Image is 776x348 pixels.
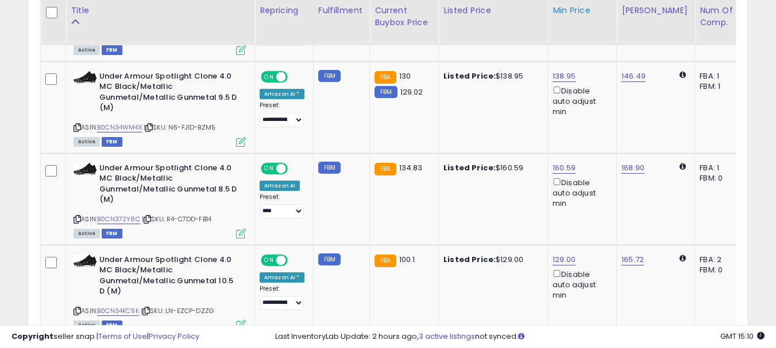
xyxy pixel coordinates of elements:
[399,162,423,173] span: 134.83
[419,331,475,342] a: 3 active listings
[99,71,239,116] b: Under Armour Spotlight Clone 4.0 MC Black/Metallic Gunmetal/Metallic Gunmetal 9.5 D (M)
[74,229,100,238] span: All listings currently available for purchase on Amazon
[260,181,300,191] div: Amazon AI
[553,254,576,265] a: 129.00
[621,162,644,174] a: 168.90
[700,163,738,173] div: FBA: 1
[262,255,276,265] span: ON
[99,163,239,208] b: Under Armour Spotlight Clone 4.0 MC Black/Metallic Gunmetal/Metallic Gunmetal 8.5 D (M)
[71,5,250,17] div: Title
[149,331,199,342] a: Privacy Policy
[443,71,496,81] b: Listed Price:
[720,331,765,342] span: 2025-08-16 15:10 GMT
[553,268,608,301] div: Disable auto adjust min
[400,87,423,97] span: 129.02
[74,163,246,237] div: ASIN:
[74,163,96,175] img: 31KPYRjBl3L._SL40_.jpg
[286,255,304,265] span: OFF
[399,254,415,265] span: 100.1
[260,193,304,219] div: Preset:
[375,71,396,84] small: FBA
[700,5,742,29] div: Num of Comp.
[141,306,214,315] span: | SKU: LN-EZCP-DZZG
[97,214,140,224] a: B0CN372Y8C
[700,71,738,81] div: FBA: 1
[318,70,341,82] small: FBM
[700,173,738,183] div: FBM: 0
[700,255,738,265] div: FBA: 2
[399,71,411,81] span: 130
[375,86,397,98] small: FBM
[102,137,122,147] span: FBM
[260,89,304,99] div: Amazon AI *
[142,214,211,224] span: | SKU: R4-C7DD-FB14
[74,71,246,146] div: ASIN:
[97,306,139,316] a: B0CN34KC9K
[99,255,239,300] b: Under Armour Spotlight Clone 4.0 MC Black/Metallic Gunmetal/Metallic Gunmetal 10.5 D (M)
[97,123,142,132] a: B0CN34WM4X
[74,71,96,83] img: 31KPYRjBl3L._SL40_.jpg
[318,5,365,17] div: Fulfillment
[443,255,539,265] div: $129.00
[375,163,396,175] small: FBA
[700,265,738,275] div: FBM: 0
[11,331,53,342] strong: Copyright
[262,163,276,173] span: ON
[260,101,304,127] div: Preset:
[74,45,100,55] span: All listings currently available for purchase on Amazon
[553,176,608,209] div: Disable auto adjust min
[443,162,496,173] b: Listed Price:
[443,254,496,265] b: Listed Price:
[275,331,765,342] div: Last InventoryLab Update: 2 hours ago, not synced.
[621,71,646,82] a: 146.49
[553,71,576,82] a: 138.95
[700,81,738,92] div: FBM: 1
[262,72,276,81] span: ON
[443,163,539,173] div: $160.59
[102,229,122,238] span: FBM
[144,123,215,132] span: | SKU: N6-FJ1D-BZM5
[260,272,304,283] div: Amazon AI *
[11,331,199,342] div: seller snap | |
[443,71,539,81] div: $138.95
[375,5,434,29] div: Current Buybox Price
[286,72,304,81] span: OFF
[74,137,100,147] span: All listings currently available for purchase on Amazon
[260,5,308,17] div: Repricing
[286,163,304,173] span: OFF
[318,162,341,174] small: FBM
[621,5,690,17] div: [PERSON_NAME]
[102,45,122,55] span: FBM
[74,255,96,267] img: 31KPYRjBl3L._SL40_.jpg
[553,84,608,118] div: Disable auto adjust min
[98,331,147,342] a: Terms of Use
[375,255,396,267] small: FBA
[443,5,543,17] div: Listed Price
[553,5,612,17] div: Min Price
[553,162,576,174] a: 160.59
[318,253,341,265] small: FBM
[621,254,644,265] a: 165.72
[260,285,304,311] div: Preset:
